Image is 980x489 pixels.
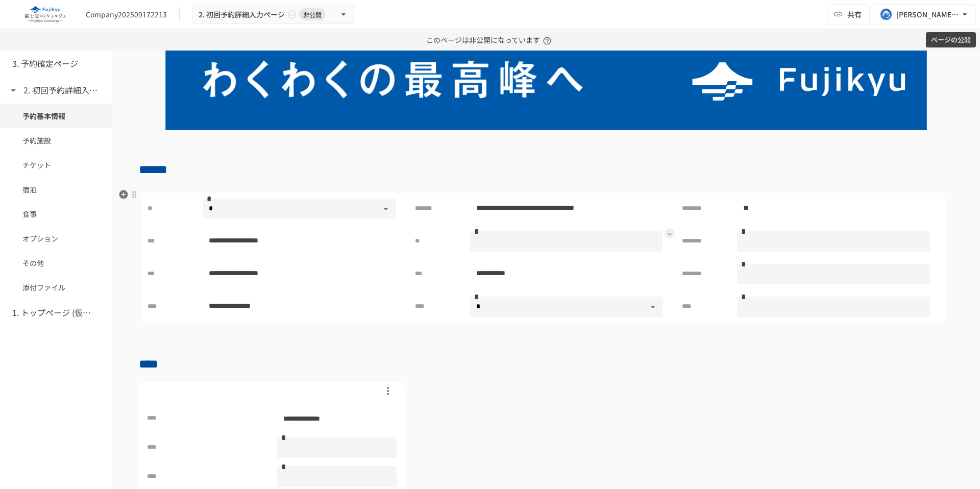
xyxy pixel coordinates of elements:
span: 予約施設 [22,135,89,146]
span: オプション [22,233,89,244]
h6: 1. トップページ (仮予約一覧) [12,306,94,320]
span: 非公開 [299,9,326,20]
button: ページの公開 [926,32,976,48]
h6: 2. 初回予約詳細入力ページ [23,84,105,97]
span: 宿泊 [22,184,89,195]
div: [PERSON_NAME][EMAIL_ADDRESS][PERSON_NAME][DOMAIN_NAME] [896,8,960,21]
img: eQeGXtYPV2fEKIA3pizDiVdzO5gJTl2ahLbsPaD2E4R [12,6,78,22]
span: 予約基本情報 [22,110,89,121]
span: チケット [22,159,89,170]
button: 共有 [827,4,870,25]
span: 2. 初回予約詳細入力ページ [199,8,285,21]
p: このページは非公開になっています [426,29,554,51]
div: Company202509172213 [86,9,167,20]
h6: 3. 予約確定ページ [12,57,78,70]
button: [PERSON_NAME][EMAIL_ADDRESS][PERSON_NAME][DOMAIN_NAME] [874,4,976,25]
span: 添付ファイル [22,282,89,293]
span: 食事 [22,208,89,219]
span: その他 [22,257,89,268]
button: 2. 初回予約詳細入力ページ非公開 [192,5,355,25]
span: 共有 [847,9,862,20]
